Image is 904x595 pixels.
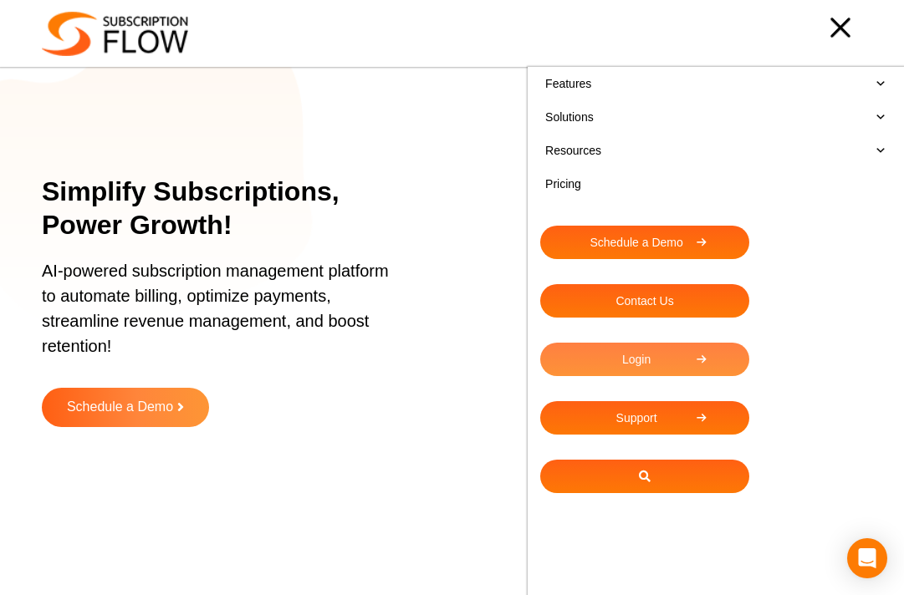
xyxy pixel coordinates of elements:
[540,167,891,201] a: Pricing
[540,67,891,100] a: Features
[540,100,891,134] a: Solutions
[540,134,891,167] a: Resources
[540,343,749,376] a: Login
[540,284,749,318] a: Contact Us
[540,401,749,435] a: Support
[847,538,887,578] div: Open Intercom Messenger
[540,226,749,259] a: Schedule a Demo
